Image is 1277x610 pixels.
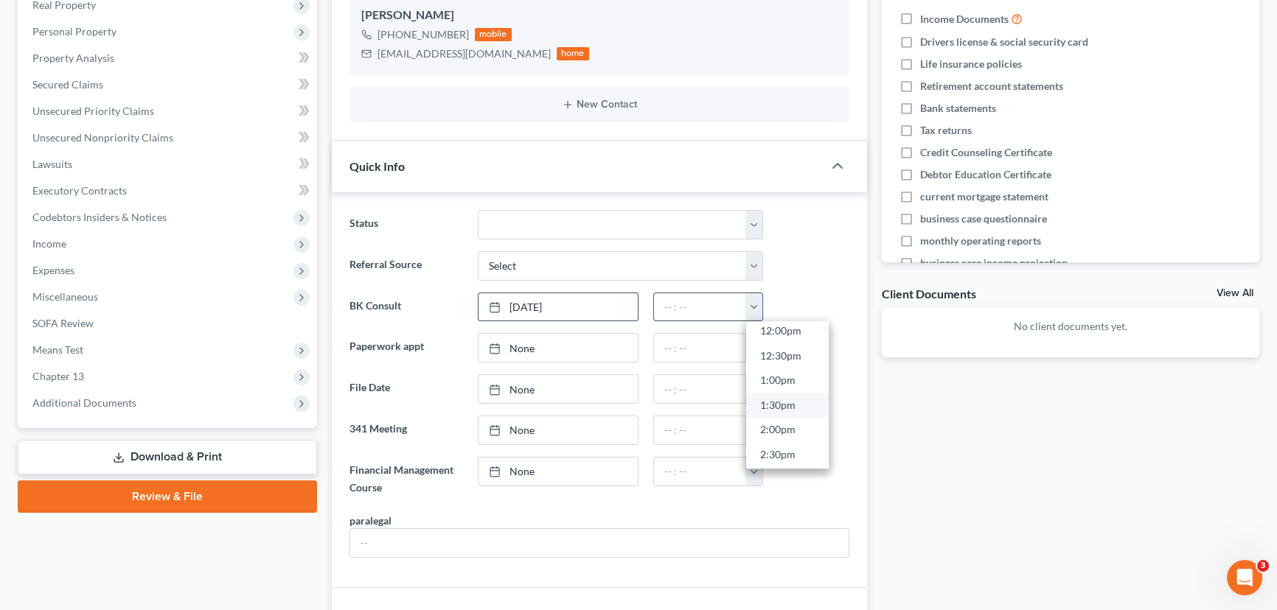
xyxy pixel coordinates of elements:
[32,396,136,409] span: Additional Documents
[342,374,470,404] label: File Date
[32,343,83,356] span: Means Test
[746,442,829,467] a: 2:30pm
[920,101,996,116] span: Bank statements
[920,12,1009,27] span: Income Documents
[342,251,470,281] label: Referral Source
[920,234,1041,248] span: monthly operating reports
[21,125,317,151] a: Unsecured Nonpriority Claims
[32,158,72,170] span: Lawsuits
[920,57,1022,71] span: Life insurance policies
[32,131,173,144] span: Unsecured Nonpriority Claims
[746,417,829,442] a: 2:00pm
[479,334,637,362] a: None
[21,178,317,204] a: Executory Contracts
[479,293,637,321] a: [DATE]
[21,45,317,71] a: Property Analysis
[1217,288,1253,298] a: View All
[1257,560,1269,572] span: 3
[32,78,103,91] span: Secured Claims
[18,440,317,474] a: Download & Print
[342,416,470,445] label: 341 Meeting
[479,458,637,485] a: None
[342,457,470,501] label: Financial Management Course
[746,343,829,368] a: 12:30pm
[361,7,838,24] div: [PERSON_NAME]
[32,290,98,303] span: Miscellaneous
[920,35,1088,49] span: Drivers license & social security card
[920,79,1063,94] span: Retirement account statements
[342,292,470,322] label: BK Consult
[746,466,829,491] a: 3:00pm
[32,264,74,276] span: Expenses
[920,256,1068,270] span: business case income projection
[475,28,512,41] div: mobile
[920,167,1051,182] span: Debtor Education Certificate
[349,513,392,528] div: paralegal
[882,286,976,301] div: Client Documents
[920,123,972,138] span: Tax returns
[32,370,84,382] span: Chapter 13
[18,480,317,513] a: Review & File
[920,211,1047,226] span: business case questionnaire
[557,47,589,60] div: home
[21,98,317,125] a: Unsecured Priority Claims
[32,237,66,250] span: Income
[32,184,127,197] span: Executory Contracts
[654,293,747,321] input: -- : --
[1227,560,1262,595] iframe: Intercom live chat
[746,318,829,343] a: 12:00pm
[654,416,747,444] input: -- : --
[746,368,829,393] a: 1:00pm
[746,393,829,418] a: 1:30pm
[21,71,317,98] a: Secured Claims
[349,159,405,173] span: Quick Info
[21,151,317,178] a: Lawsuits
[654,334,747,362] input: -- : --
[32,211,167,223] span: Codebtors Insiders & Notices
[32,52,114,64] span: Property Analysis
[920,145,1052,160] span: Credit Counseling Certificate
[21,310,317,337] a: SOFA Review
[32,105,154,117] span: Unsecured Priority Claims
[479,375,637,403] a: None
[32,317,94,329] span: SOFA Review
[342,333,470,362] label: Paperwork appt
[377,27,469,42] div: [PHONE_NUMBER]
[654,375,747,403] input: -- : --
[350,529,849,557] input: --
[654,458,747,485] input: -- : --
[32,25,116,38] span: Personal Property
[479,416,637,444] a: None
[894,319,1248,334] p: No client documents yet.
[342,210,470,239] label: Status
[377,46,551,61] div: [EMAIL_ADDRESS][DOMAIN_NAME]
[920,189,1048,204] span: current mortgage statement
[361,99,838,111] button: New Contact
